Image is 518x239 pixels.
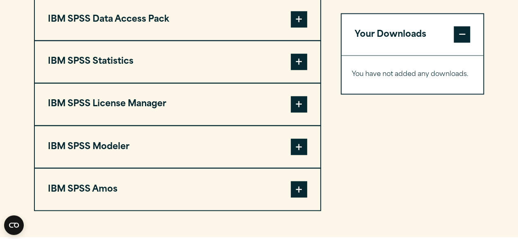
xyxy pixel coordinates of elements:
div: Your Downloads [342,56,484,94]
button: IBM SPSS Statistics [35,41,320,83]
p: You have not added any downloads. [352,69,473,81]
button: IBM SPSS Amos [35,168,320,210]
button: Your Downloads [342,14,484,56]
button: IBM SPSS Modeler [35,126,320,168]
button: Open CMP widget [4,215,24,235]
button: IBM SPSS License Manager [35,83,320,125]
